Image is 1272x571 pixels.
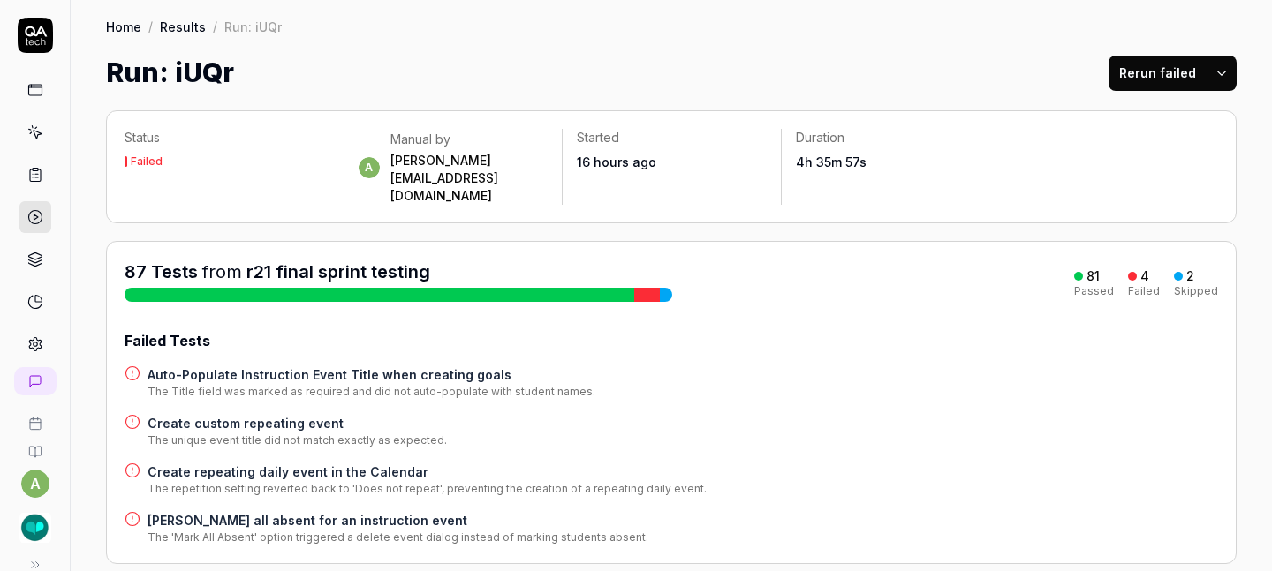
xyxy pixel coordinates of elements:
[125,261,198,282] span: 87 Tests
[246,261,430,282] a: r21 final sprint testing
[577,129,767,147] p: Started
[1109,56,1207,91] button: Rerun failed
[125,129,329,147] p: Status
[148,365,595,384] a: Auto-Populate Instruction Event Title when creating goals
[796,129,986,147] p: Duration
[359,157,380,178] span: a
[224,18,282,35] div: Run: iUQr
[213,18,217,35] div: /
[796,154,867,169] time: 4h 35m 57s
[148,462,707,481] a: Create repeating daily event in the Calendar
[131,156,163,167] div: Failed
[106,53,234,93] h1: Run: iUQr
[1086,268,1100,284] div: 81
[390,131,549,148] div: Manual by
[7,498,63,547] button: SLP Toolkit Logo
[148,414,447,432] a: Create custom repeating event
[106,18,141,35] a: Home
[14,367,57,395] a: New conversation
[125,330,1218,351] div: Failed Tests
[21,470,49,498] button: a
[390,152,549,205] div: [PERSON_NAME][EMAIL_ADDRESS][DOMAIN_NAME]
[1128,286,1160,297] div: Failed
[1140,268,1149,284] div: 4
[19,512,51,544] img: SLP Toolkit Logo
[7,431,63,459] a: Documentation
[148,481,707,497] div: The repetition setting reverted back to 'Does not repeat', preventing the creation of a repeating...
[7,402,63,431] a: Book a call with us
[1174,286,1218,297] div: Skipped
[148,530,648,545] div: The 'Mark All Absent' option triggered a delete event dialog instead of marking students absent.
[148,511,648,530] a: [PERSON_NAME] all absent for an instruction event
[577,154,656,169] time: 16 hours ago
[160,18,206,35] a: Results
[148,18,153,35] div: /
[1186,268,1194,284] div: 2
[1074,286,1114,297] div: Passed
[148,384,595,400] div: The Title field was marked as required and did not auto-populate with student names.
[148,432,447,448] div: The unique event title did not match exactly as expected.
[202,261,242,282] span: from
